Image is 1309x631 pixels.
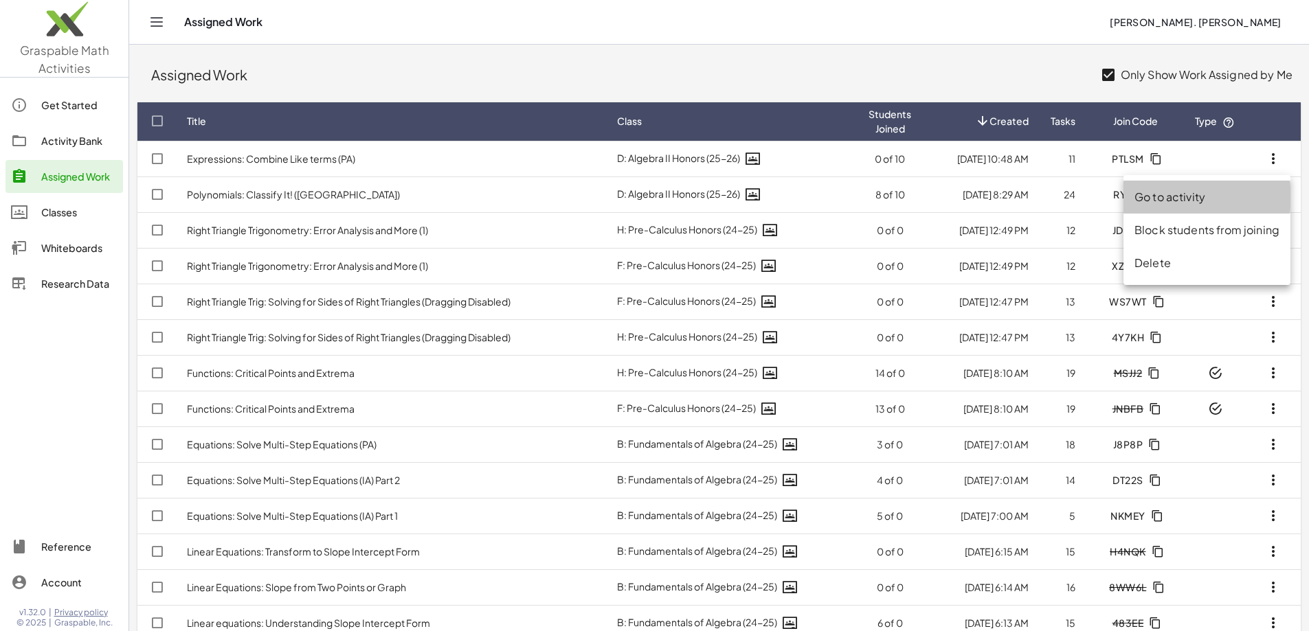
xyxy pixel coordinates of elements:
div: Whiteboards [41,240,118,256]
td: 8 of 10 [858,176,922,212]
td: 14 of 0 [858,355,922,391]
a: Equations: Solve Multi-Step Equations (IA) Part 2 [187,474,400,486]
a: Linear equations: Understanding Slope Intercept Form [187,617,430,629]
td: 14 [1040,462,1086,498]
a: Functions: Critical Points and Extrema [187,402,355,415]
a: Privacy policy [54,607,113,618]
button: J8P8P [1101,432,1169,457]
span: Graspable, Inc. [54,617,113,628]
span: J8P8P [1112,438,1143,450]
div: Assigned Work [41,168,118,185]
span: Title [187,114,206,128]
button: JDZMZ [1101,218,1170,242]
div: Activity Bank [41,133,118,149]
td: 5 of 0 [858,498,922,534]
span: | [49,617,52,628]
td: B: Fundamentals of Algebra (24-25) [606,569,858,605]
td: H: Pre-Calculus Honors (24-25) [606,212,858,248]
td: B: Fundamentals of Algebra (24-25) [606,462,858,498]
span: NKMEY [1110,509,1145,522]
span: H4NQK [1110,545,1146,558]
button: WS7WT [1098,289,1173,314]
td: F: Pre-Calculus Honors (24-25) [606,248,858,284]
td: 3 of 0 [858,426,922,462]
span: JDZMZ [1112,224,1143,236]
div: Get Started [41,97,118,113]
td: 5 [1040,498,1086,534]
td: 0 of 0 [858,534,922,569]
button: 4Y7KH [1100,325,1170,349]
a: Account [5,566,123,599]
td: 0 of 0 [858,569,922,605]
a: Expressions: Combine Like terms (PA) [187,152,355,165]
span: RYJYR [1113,188,1143,200]
span: JNBFB [1112,402,1143,415]
span: DT22S [1112,474,1143,486]
td: [DATE] 8:10 AM [922,355,1040,391]
td: [DATE] 7:01 AM [922,426,1040,462]
a: Functions: Critical Points and Extrema [187,367,355,379]
span: | [49,607,52,618]
td: 11 [1040,141,1086,176]
td: 0 of 10 [858,141,922,176]
a: Polynomials: Classify It! ([GEOGRAPHIC_DATA]) [187,188,400,200]
a: Equations: Solve Multi-Step Equations (PA) [187,438,377,450]
a: Right Triangle Trig: Solving for Sides of Right Triangles (Dragging Disabled) [187,295,511,308]
span: © 2025 [16,617,46,628]
span: Graspable Math Activities [20,43,109,76]
span: Created [989,114,1029,128]
td: 18 [1040,426,1086,462]
button: PTLSM [1101,146,1170,171]
div: Research Data [41,275,118,292]
span: WS7WT [1109,295,1147,308]
button: [PERSON_NAME]. [PERSON_NAME] [1099,10,1293,34]
span: Join Code [1113,114,1158,128]
td: [DATE] 12:49 PM [922,248,1040,284]
td: 4 of 0 [858,462,922,498]
span: MSJJ2 [1113,367,1142,379]
a: Classes [5,196,123,229]
td: [DATE] 7:01 AM [922,462,1040,498]
button: 8WW6L [1098,575,1173,599]
label: Only Show Work Assigned by Me [1121,58,1293,91]
span: 4Y7KH [1111,331,1144,343]
td: 13 [1040,319,1086,355]
button: RYJYR [1102,182,1169,207]
span: Type [1195,115,1235,127]
button: NKMEY [1099,503,1172,528]
span: XZMTZ [1112,260,1144,272]
td: 13 of 0 [858,391,922,426]
td: 16 [1040,569,1086,605]
button: DT22S [1101,468,1170,492]
a: Right Triangle Trigonometry: Error Analysis and More (1) [187,260,428,272]
a: Activity Bank [5,124,123,157]
td: [DATE] 10:48 AM [922,141,1040,176]
button: Toggle navigation [146,11,168,33]
button: MSJJ2 [1102,360,1168,385]
a: Whiteboards [5,231,123,264]
td: F: Pre-Calculus Honors (24-25) [606,284,858,319]
td: [DATE] 6:14 AM [922,569,1040,605]
a: Research Data [5,267,123,300]
td: [DATE] 12:47 PM [922,284,1040,319]
td: B: Fundamentals of Algebra (24-25) [606,426,858,462]
td: [DATE] 8:10 AM [922,391,1040,426]
span: Students Joined [869,107,911,136]
span: Tasks [1051,114,1075,128]
td: B: Fundamentals of Algebra (24-25) [606,534,858,569]
td: 12 [1040,212,1086,248]
td: 0 of 0 [858,212,922,248]
td: [DATE] 6:15 AM [922,534,1040,569]
button: H4NQK [1099,539,1172,564]
td: 0 of 0 [858,248,922,284]
a: Right Triangle Trig: Solving for Sides of Right Triangles (Dragging Disabled) [187,331,511,343]
td: [DATE] 7:00 AM [922,498,1040,534]
td: D: Algebra II Honors (25-26) [606,176,858,212]
button: JNBFB [1101,396,1170,421]
div: Account [41,574,118,590]
td: 12 [1040,248,1086,284]
div: Reference [41,538,118,555]
td: F: Pre-Calculus Honors (24-25) [606,391,858,426]
a: Linear Equations: Slope from Two Points or Graph [187,581,406,593]
td: [DATE] 12:49 PM [922,212,1040,248]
